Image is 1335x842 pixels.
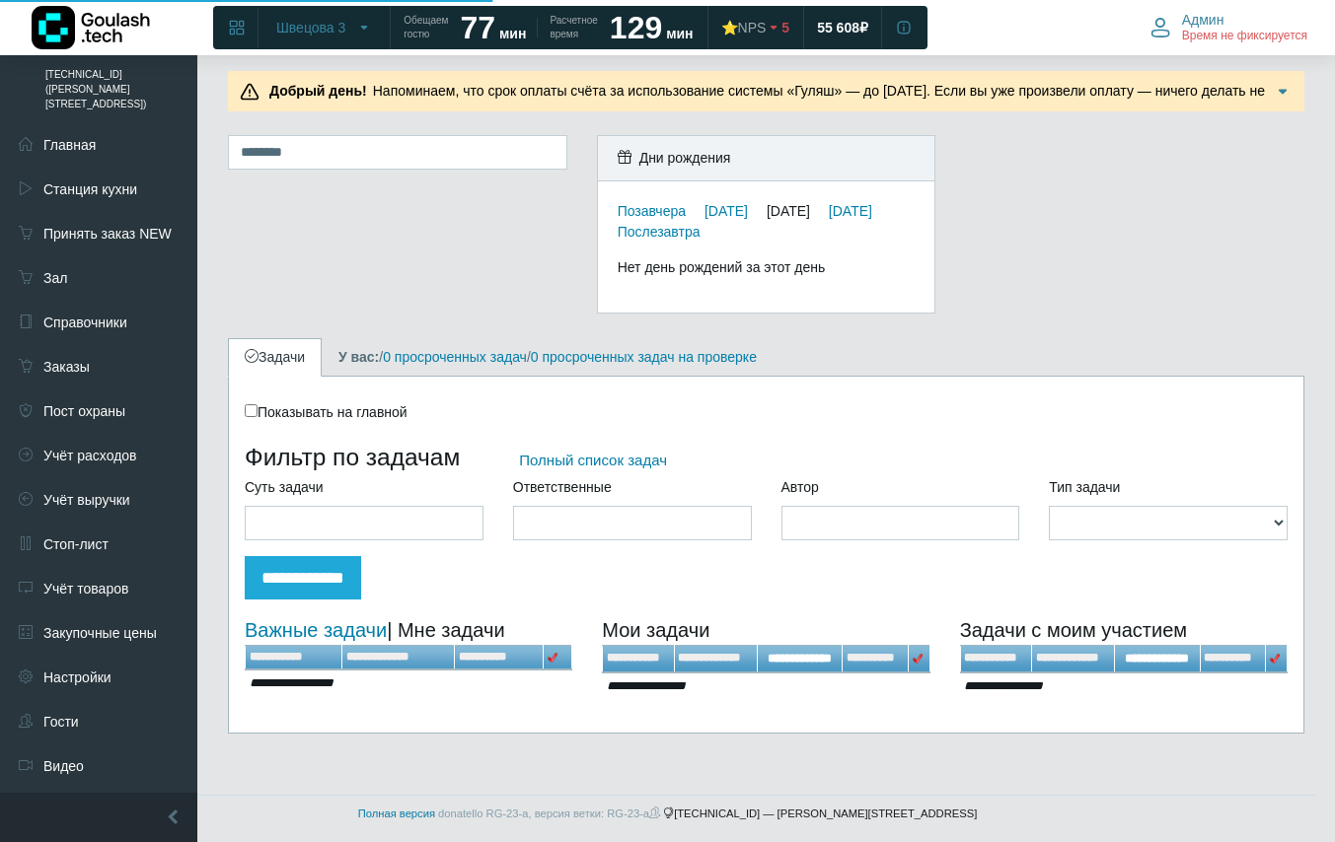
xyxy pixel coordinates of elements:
[324,347,772,368] div: / /
[781,19,789,36] span: 5
[705,203,748,219] a: [DATE]
[649,807,660,818] span: k8s-prod-3-2-0
[519,452,667,468] a: Полный список задач
[610,10,662,45] strong: 129
[618,224,701,240] a: Послезавтра
[20,795,1315,832] footer: [TECHNICAL_ID] — [PERSON_NAME][STREET_ADDRESS]
[245,615,572,645] div: | Мне задачи
[228,338,322,377] a: Задачи
[240,82,260,102] img: Предупреждение
[263,83,1265,140] span: Напоминаем, что срок оплаты счёта за использование системы «Гуляш» — до [DATE]. Если вы уже произ...
[859,19,868,36] span: ₽
[618,203,686,219] a: Позавчера
[264,12,384,43] button: Швецова 3
[709,10,802,45] a: ⭐NPS 5
[1139,7,1319,48] button: Админ Время не фиксируется
[338,349,379,365] b: У вас:
[32,6,150,49] img: Логотип компании Goulash.tech
[598,136,935,181] div: Дни рождения
[767,203,825,219] div: [DATE]
[1182,29,1307,44] span: Время не фиксируется
[438,807,663,819] span: donatello RG-23-a, версия ветки: RG-23-a
[1182,11,1224,29] span: Админ
[245,443,1288,471] h3: Фильтр по задачам
[1273,82,1293,102] img: Подробнее
[781,477,819,498] label: Автор
[602,615,929,645] div: Мои задачи
[805,10,880,45] a: 55 608 ₽
[269,83,367,99] b: Добрый день!
[358,807,435,819] a: Полная версия
[245,402,1288,423] div: Показывать на главной
[499,26,526,41] span: мин
[738,20,767,35] span: NPS
[721,19,767,36] div: ⭐
[245,477,324,498] label: Суть задачи
[460,10,495,45] strong: 77
[618,257,916,278] div: Нет день рождений за этот день
[404,14,448,41] span: Обещаем гостю
[383,349,527,365] a: 0 просроченных задач
[392,10,705,45] a: Обещаем гостю 77 мин Расчетное время 129 мин
[817,19,859,36] span: 55 608
[550,14,597,41] span: Расчетное время
[960,615,1288,645] div: Задачи с моим участием
[1049,477,1120,498] label: Тип задачи
[245,619,387,641] a: Важные задачи
[829,203,872,219] a: [DATE]
[531,349,757,365] a: 0 просроченных задач на проверке
[666,26,693,41] span: мин
[276,19,345,36] span: Швецова 3
[513,477,612,498] label: Ответственные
